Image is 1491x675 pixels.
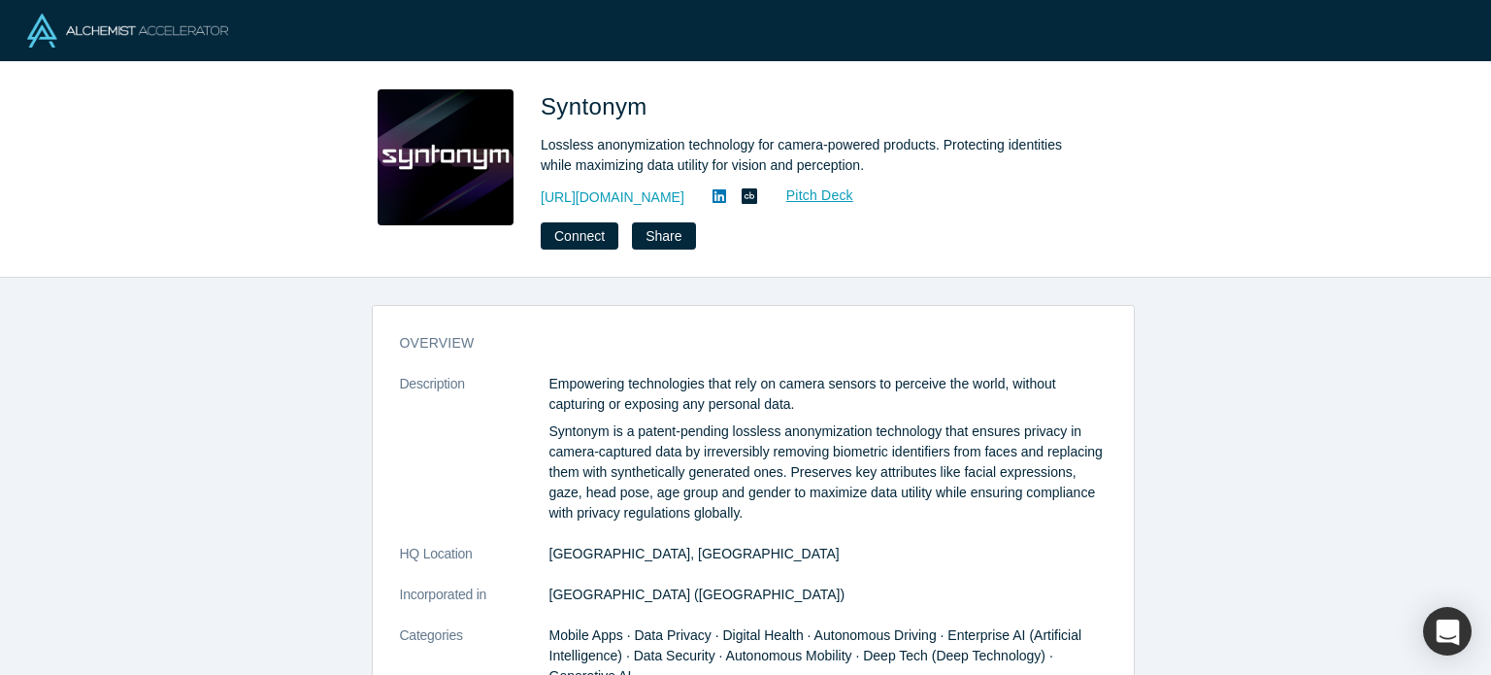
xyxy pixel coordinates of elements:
img: Syntonym's Logo [378,89,514,225]
button: Share [632,222,695,250]
dt: Incorporated in [400,585,549,625]
dd: [GEOGRAPHIC_DATA] ([GEOGRAPHIC_DATA]) [549,585,1107,605]
dt: Description [400,374,549,544]
p: Syntonym is a patent-pending lossless anonymization technology that ensures privacy in camera-cap... [549,422,1107,523]
h3: overview [400,333,1079,354]
a: [URL][DOMAIN_NAME] [541,187,684,208]
dd: [GEOGRAPHIC_DATA], [GEOGRAPHIC_DATA] [549,544,1107,564]
img: Alchemist Logo [27,14,228,48]
div: Lossless anonymization technology for camera-powered products. Protecting identities while maximi... [541,135,1084,176]
dt: HQ Location [400,544,549,585]
a: Pitch Deck [765,185,854,207]
button: Connect [541,222,618,250]
span: Syntonym [541,93,654,119]
p: Empowering technologies that rely on camera sensors to perceive the world, without capturing or e... [549,374,1107,415]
